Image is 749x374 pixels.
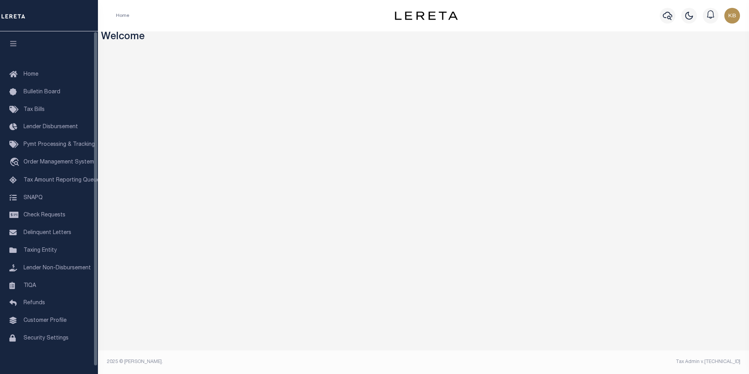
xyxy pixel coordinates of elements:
span: Pymt Processing & Tracking [24,142,95,147]
h3: Welcome [101,31,746,44]
span: Check Requests [24,212,65,218]
span: Security Settings [24,336,69,341]
span: Delinquent Letters [24,230,71,236]
span: Customer Profile [24,318,67,323]
img: svg+xml;base64,PHN2ZyB4bWxucz0iaHR0cDovL3d3dy53My5vcmcvMjAwMC9zdmciIHBvaW50ZXItZXZlbnRzPSJub25lIi... [724,8,740,24]
i: travel_explore [9,158,22,168]
span: Lender Disbursement [24,124,78,130]
span: Order Management System [24,160,94,165]
span: Tax Amount Reporting Queue [24,178,100,183]
div: 2025 © [PERSON_NAME]. [101,358,424,365]
span: Bulletin Board [24,89,60,95]
span: Tax Bills [24,107,45,113]
span: Home [24,72,38,77]
span: TIQA [24,283,36,288]
img: logo-dark.svg [395,11,458,20]
li: Home [116,12,129,19]
div: Tax Admin v.[TECHNICAL_ID] [429,358,740,365]
span: SNAPQ [24,195,43,200]
span: Taxing Entity [24,248,57,253]
span: Refunds [24,300,45,306]
span: Lender Non-Disbursement [24,265,91,271]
